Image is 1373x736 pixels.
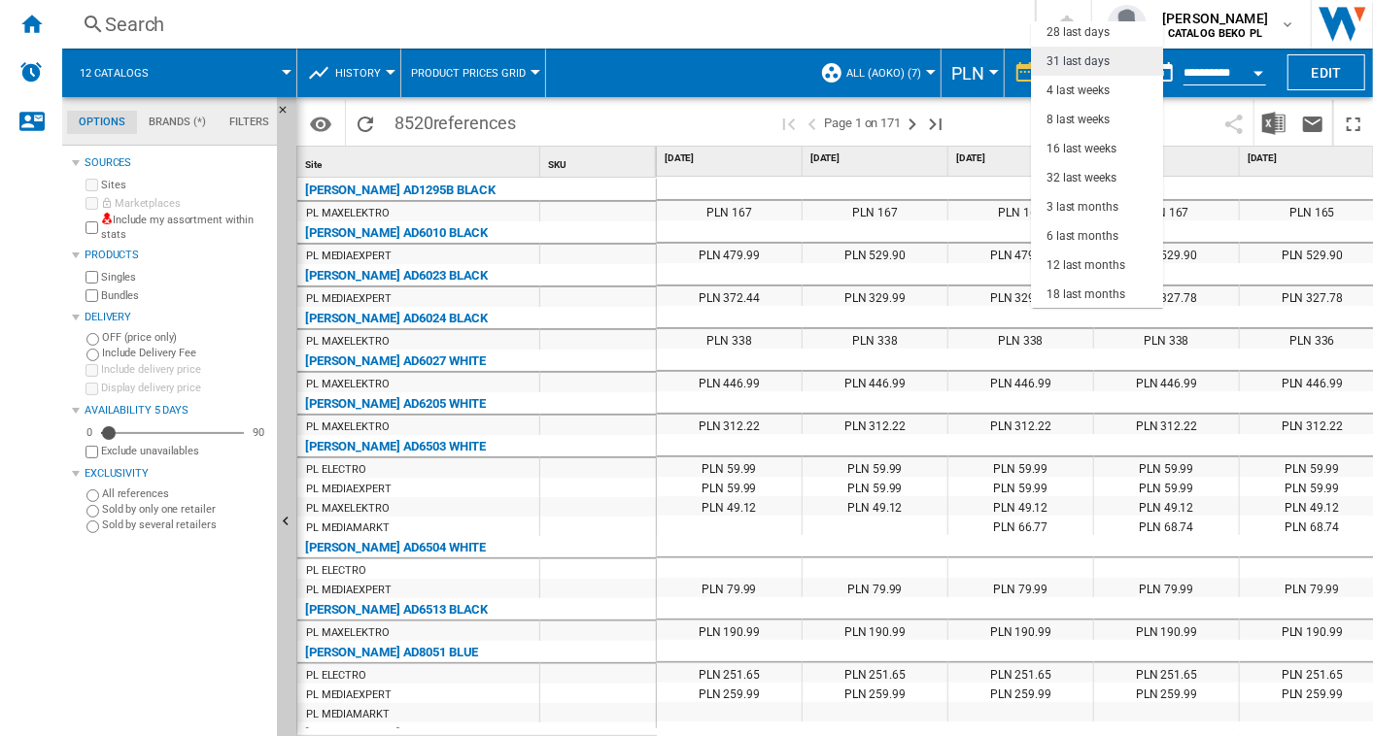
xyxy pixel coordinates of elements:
[1047,141,1116,157] div: 16 last weeks
[1047,199,1118,216] div: 3 last months
[1047,53,1110,70] div: 31 last days
[1047,24,1110,41] div: 28 last days
[1047,83,1110,99] div: 4 last weeks
[1047,170,1116,186] div: 32 last weeks
[1047,228,1118,245] div: 6 last months
[1047,112,1110,128] div: 8 last weeks
[1047,257,1125,274] div: 12 last months
[1047,286,1125,303] div: 18 last months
